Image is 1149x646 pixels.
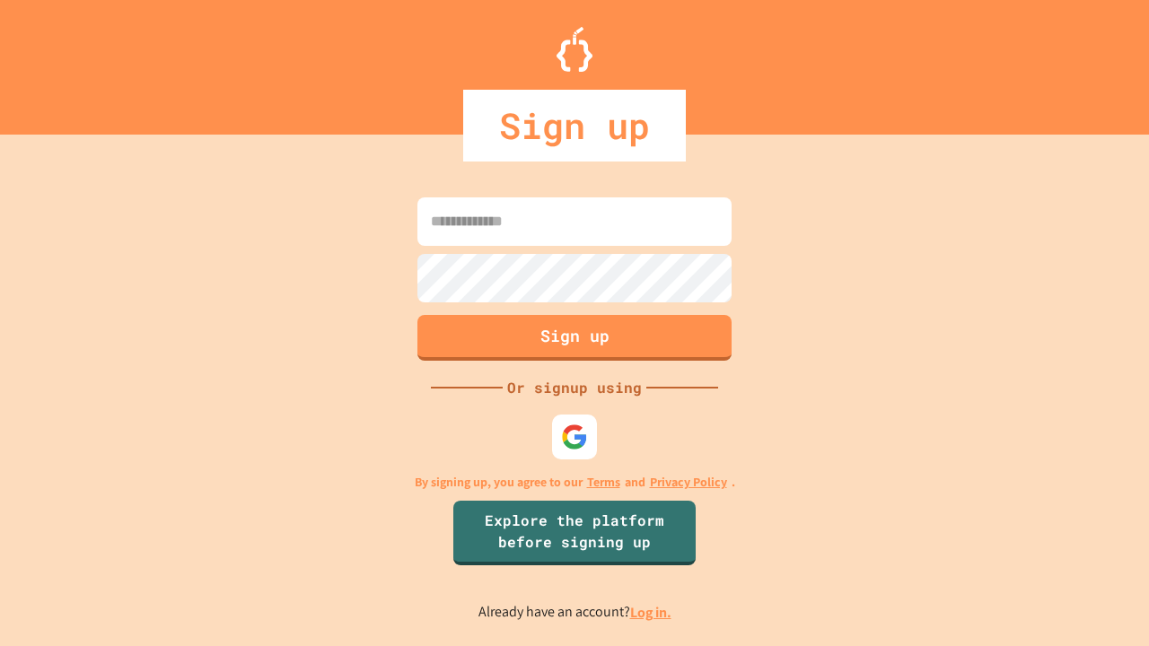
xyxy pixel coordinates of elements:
[557,27,592,72] img: Logo.svg
[503,377,646,398] div: Or signup using
[453,501,696,565] a: Explore the platform before signing up
[650,473,727,492] a: Privacy Policy
[417,315,732,361] button: Sign up
[587,473,620,492] a: Terms
[415,473,735,492] p: By signing up, you agree to our and .
[630,603,671,622] a: Log in.
[463,90,686,161] div: Sign up
[478,601,671,624] p: Already have an account?
[561,423,588,450] img: google-icon.svg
